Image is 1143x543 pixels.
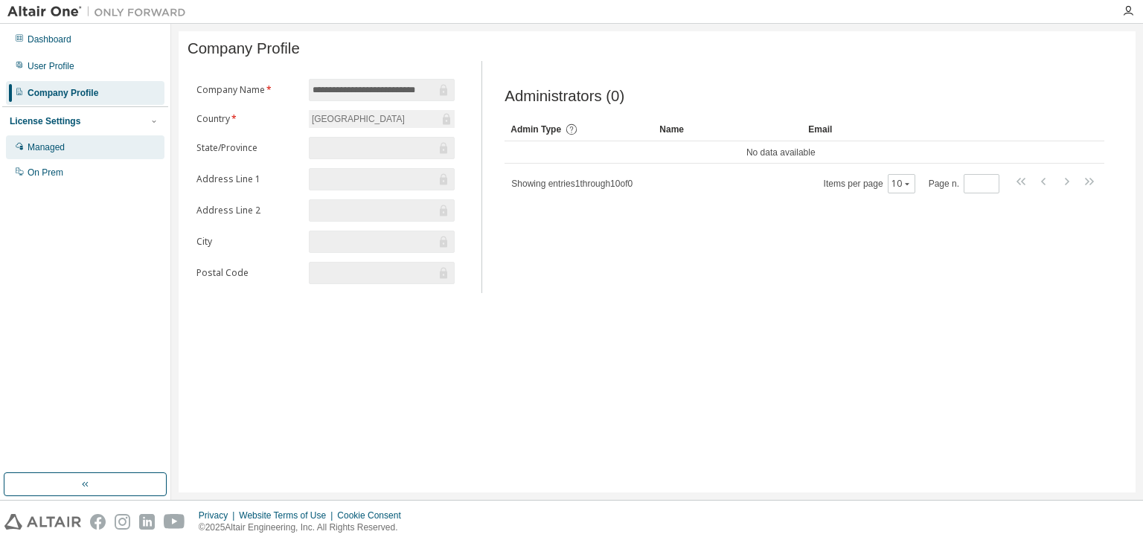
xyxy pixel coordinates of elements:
div: User Profile [28,60,74,72]
span: Showing entries 1 through 10 of 0 [511,179,633,189]
div: Privacy [199,510,239,521]
span: Admin Type [510,124,561,135]
label: Postal Code [196,267,300,279]
img: Altair One [7,4,193,19]
div: Dashboard [28,33,71,45]
div: Managed [28,141,65,153]
img: altair_logo.svg [4,514,81,530]
div: Website Terms of Use [239,510,337,521]
div: Company Profile [28,87,98,99]
span: Items per page [824,174,915,193]
div: On Prem [28,167,63,179]
div: Name [659,118,796,141]
label: Company Name [196,84,300,96]
img: facebook.svg [90,514,106,530]
label: State/Province [196,142,300,154]
td: No data available [505,141,1057,164]
label: Address Line 1 [196,173,300,185]
span: Company Profile [188,40,300,57]
label: City [196,236,300,248]
button: 10 [891,178,912,190]
label: Address Line 2 [196,205,300,216]
img: youtube.svg [164,514,185,530]
span: Page n. [929,174,999,193]
div: [GEOGRAPHIC_DATA] [309,110,455,128]
div: [GEOGRAPHIC_DATA] [310,111,407,127]
img: instagram.svg [115,514,130,530]
label: Country [196,113,300,125]
div: Email [808,118,945,141]
p: © 2025 Altair Engineering, Inc. All Rights Reserved. [199,521,410,534]
img: linkedin.svg [139,514,155,530]
span: Administrators (0) [505,88,624,105]
div: License Settings [10,115,80,127]
div: Cookie Consent [337,510,409,521]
